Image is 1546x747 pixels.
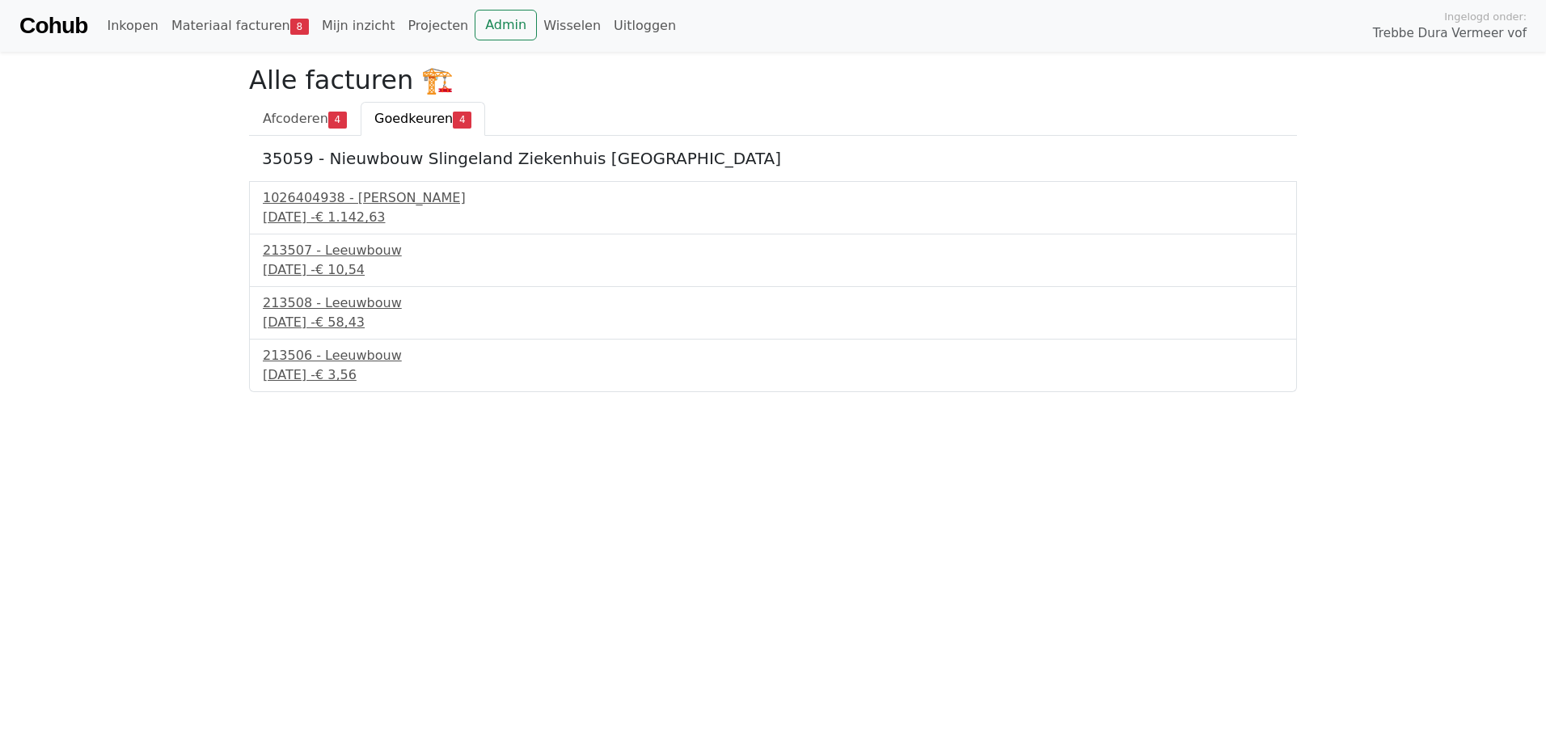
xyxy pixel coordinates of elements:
a: Inkopen [100,10,164,42]
div: 1026404938 - [PERSON_NAME] [263,188,1283,208]
span: Trebbe Dura Vermeer vof [1373,24,1527,43]
div: 213508 - Leeuwbouw [263,293,1283,313]
div: 213506 - Leeuwbouw [263,346,1283,365]
div: [DATE] - [263,313,1283,332]
a: Uitloggen [607,10,682,42]
div: [DATE] - [263,208,1283,227]
a: Materiaal facturen8 [165,10,315,42]
span: € 1.142,63 [315,209,386,225]
div: [DATE] - [263,365,1283,385]
a: Cohub [19,6,87,45]
span: Ingelogd onder: [1444,9,1527,24]
h2: Alle facturen 🏗️ [249,65,1297,95]
a: 213507 - Leeuwbouw[DATE] -€ 10,54 [263,241,1283,280]
div: 213507 - Leeuwbouw [263,241,1283,260]
span: Goedkeuren [374,111,453,126]
a: Projecten [401,10,475,42]
a: 213508 - Leeuwbouw[DATE] -€ 58,43 [263,293,1283,332]
a: Admin [475,10,537,40]
a: Mijn inzicht [315,10,402,42]
span: Afcoderen [263,111,328,126]
span: 8 [290,19,309,35]
h5: 35059 - Nieuwbouw Slingeland Ziekenhuis [GEOGRAPHIC_DATA] [262,149,1284,168]
span: 4 [328,112,347,128]
div: [DATE] - [263,260,1283,280]
span: € 10,54 [315,262,365,277]
a: Goedkeuren4 [361,102,485,136]
a: Wisselen [537,10,607,42]
a: 1026404938 - [PERSON_NAME][DATE] -€ 1.142,63 [263,188,1283,227]
span: € 58,43 [315,314,365,330]
span: 4 [453,112,471,128]
a: 213506 - Leeuwbouw[DATE] -€ 3,56 [263,346,1283,385]
span: € 3,56 [315,367,357,382]
a: Afcoderen4 [249,102,361,136]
